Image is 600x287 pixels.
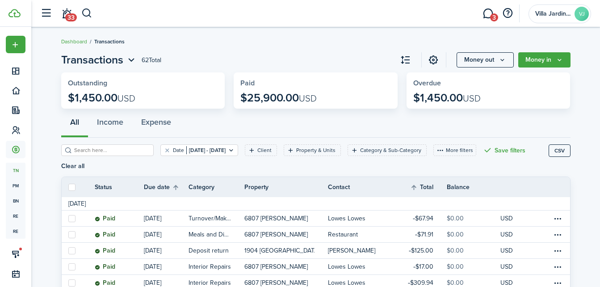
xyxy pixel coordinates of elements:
[328,247,375,254] table-profile-info-text: [PERSON_NAME]
[58,2,75,25] a: Notifications
[61,52,123,68] span: Transactions
[132,111,180,138] button: Expense
[457,52,514,68] button: Open menu
[6,193,25,208] span: bn
[490,13,498,21] span: 3
[88,111,132,138] button: Income
[348,144,427,156] filter-tag: Open filter
[72,146,151,155] input: Search here...
[61,163,84,170] button: Clear all
[393,227,447,242] a: $71.91
[61,52,137,68] button: Transactions
[95,263,115,270] status: Paid
[189,262,231,271] table-info-title: Interior Repairs
[68,92,135,104] p: $1,450.00
[393,259,447,274] a: $17.00
[94,38,125,46] span: Transactions
[535,11,571,17] span: Villa Jardines
[463,92,481,105] span: USD
[142,55,161,65] header-page-total: 62 Total
[328,259,393,274] a: Lowes Lowes
[244,214,308,223] p: 6807 [PERSON_NAME]
[500,243,525,258] a: USD
[413,79,564,87] widget-stats-title: Overdue
[164,147,171,154] button: Clear filter
[189,227,244,242] a: Meals and Dining
[447,243,500,258] a: $0.00
[244,182,328,192] th: Property
[410,182,447,193] th: Sort
[189,182,244,192] th: Category
[144,262,161,271] p: [DATE]
[144,182,189,193] th: Sort
[244,259,328,274] a: 6807 [PERSON_NAME]
[447,182,500,192] th: Balance
[160,144,238,156] filter-tag: Open filter
[189,230,231,239] table-info-title: Meals and Dining
[38,5,55,22] button: Open sidebar
[6,208,25,224] a: re
[500,262,513,271] p: USD
[189,259,244,274] a: Interior Repairs
[500,246,513,255] p: USD
[244,211,328,226] a: 6807 [PERSON_NAME]
[393,243,447,258] a: $125.00
[244,227,328,242] a: 6807 [PERSON_NAME]
[68,79,218,87] widget-stats-title: Outstanding
[65,13,77,21] span: 33
[6,178,25,193] a: pm
[95,211,144,226] a: Paid
[144,246,161,255] p: [DATE]
[95,227,144,242] a: Paid
[296,146,336,154] filter-tag-label: Property & Units
[61,38,87,46] a: Dashboard
[433,144,476,156] button: More filters
[549,144,571,157] button: CSV
[144,243,189,258] a: [DATE]
[144,227,189,242] a: [DATE]
[500,230,513,239] p: USD
[95,247,115,254] status: Paid
[413,92,481,104] p: $1,450.00
[244,262,308,271] p: 6807 [PERSON_NAME]
[393,211,447,226] a: $67.94
[173,146,184,154] filter-tag-label: Date
[6,163,25,178] a: tn
[244,246,315,255] p: 1904 [GEOGRAPHIC_DATA][PERSON_NAME], Unit 3
[240,79,391,87] widget-stats-title: Paid
[6,224,25,239] a: re
[328,279,365,287] table-profile-info-text: Lowes Lowes
[447,214,464,223] table-amount-description: $0.00
[144,214,161,223] p: [DATE]
[413,262,433,271] table-amount-title: $17.00
[95,182,144,192] th: Status
[415,230,433,239] table-amount-title: $71.91
[144,211,189,226] a: [DATE]
[328,263,365,270] table-profile-info-text: Lowes Lowes
[479,2,496,25] a: Messaging
[284,144,341,156] filter-tag: Open filter
[409,246,433,255] table-amount-title: $125.00
[81,6,92,21] button: Search
[447,246,464,255] table-amount-description: $0.00
[328,182,393,192] th: Contact
[360,146,421,154] filter-tag-label: Category & Sub-Category
[95,215,115,222] status: Paid
[244,243,328,258] a: 1904 [GEOGRAPHIC_DATA][PERSON_NAME], Unit 3
[447,259,500,274] a: $0.00
[328,243,393,258] a: [PERSON_NAME]
[483,144,525,156] button: Save filters
[447,211,500,226] a: $0.00
[6,36,25,53] button: Open menu
[144,230,161,239] p: [DATE]
[447,227,500,242] a: $0.00
[95,279,115,287] status: Paid
[61,52,137,68] button: Open menu
[457,52,514,68] button: Money out
[500,259,525,274] a: USD
[575,7,589,21] avatar-text: VJ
